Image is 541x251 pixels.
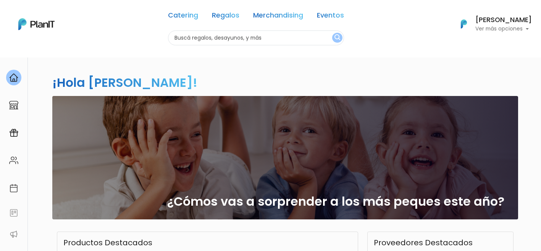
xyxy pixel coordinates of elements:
[212,12,239,21] a: Regalos
[52,74,197,91] h2: ¡Hola [PERSON_NAME]!
[475,17,532,24] h6: [PERSON_NAME]
[455,16,472,32] img: PlanIt Logo
[168,12,198,21] a: Catering
[18,18,55,30] img: PlanIt Logo
[317,12,344,21] a: Eventos
[475,26,532,32] p: Ver más opciones
[9,128,18,137] img: campaigns-02234683943229c281be62815700db0a1741e53638e28bf9629b52c665b00959.svg
[9,73,18,82] img: home-e721727adea9d79c4d83392d1f703f7f8bce08238fde08b1acbfd93340b81755.svg
[9,208,18,217] img: feedback-78b5a0c8f98aac82b08bfc38622c3050aee476f2c9584af64705fc4e61158814.svg
[253,12,303,21] a: Merchandising
[374,238,473,247] h3: Proveedores Destacados
[451,14,532,34] button: PlanIt Logo [PERSON_NAME] Ver más opciones
[9,184,18,193] img: calendar-87d922413cdce8b2cf7b7f5f62616a5cf9e4887200fb71536465627b3292af00.svg
[9,156,18,165] img: people-662611757002400ad9ed0e3c099ab2801c6687ba6c219adb57efc949bc21e19d.svg
[9,101,18,110] img: marketplace-4ceaa7011d94191e9ded77b95e3339b90024bf715f7c57f8cf31f2d8c509eaba.svg
[168,30,344,45] input: Buscá regalos, desayunos, y más
[9,230,18,239] img: partners-52edf745621dab592f3b2c58e3bca9d71375a7ef29c3b500c9f145b62cc070d4.svg
[334,34,340,42] img: search_button-432b6d5273f82d61273b3651a40e1bd1b912527efae98b1b7a1b2c0702e16a8d.svg
[63,238,152,247] h3: Productos Destacados
[167,194,504,209] h2: ¿Cómos vas a sorprender a los más peques este año?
